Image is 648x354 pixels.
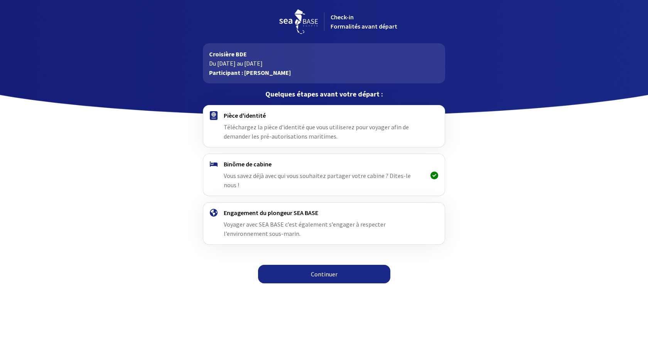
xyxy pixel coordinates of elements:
[224,172,411,189] span: Vous savez déjà avec qui vous souhaitez partager votre cabine ? Dites-le nous !
[224,209,424,217] h4: Engagement du plongeur SEA BASE
[210,209,218,217] img: engagement.svg
[224,112,424,119] h4: Pièce d'identité
[279,9,318,34] img: logo_seabase.svg
[210,161,218,167] img: binome.svg
[209,68,439,77] p: Participant : [PERSON_NAME]
[209,49,439,59] p: Croisière BDE
[209,59,439,68] p: Du [DATE] au [DATE]
[224,220,386,237] span: Voyager avec SEA BASE c’est également s’engager à respecter l’environnement sous-marin.
[203,90,445,99] p: Quelques étapes avant votre départ :
[210,111,218,120] img: passport.svg
[224,160,424,168] h4: Binôme de cabine
[331,13,397,30] span: Check-in Formalités avant départ
[224,123,409,140] span: Téléchargez la pièce d'identité que vous utiliserez pour voyager afin de demander les pré-autoris...
[258,265,390,283] a: Continuer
